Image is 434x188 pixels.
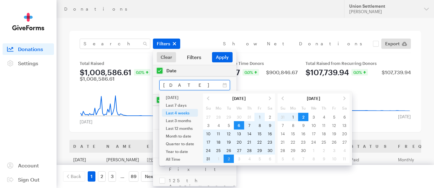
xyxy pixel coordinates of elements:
[278,121,288,130] td: 7
[224,103,234,113] th: Tu
[224,130,234,138] td: 12
[254,103,265,113] th: Fr
[329,138,339,146] td: 26
[162,140,198,148] li: Quarter to date
[80,76,115,81] div: $1,008,586.61
[288,146,298,155] td: 29
[3,174,54,185] a: Sign Out
[213,94,265,103] th: [DATE]
[254,130,265,138] td: 15
[349,4,419,9] div: Union Settlement
[18,46,43,52] span: Donations
[234,146,244,155] td: 27
[319,103,329,113] th: Th
[234,121,244,130] td: 6
[339,130,350,138] td: 20
[308,138,319,146] td: 24
[80,39,150,49] input: Search Name & Email
[213,121,224,130] td: 4
[329,130,339,138] td: 19
[108,171,116,182] a: 3
[278,138,288,146] td: 21
[278,103,288,113] th: Su
[176,54,212,60] div: Filters
[143,140,253,153] th: Email
[339,103,350,113] th: Sa
[244,121,254,130] td: 7
[306,61,411,66] div: Total Raised from Recurring Donors
[3,58,54,69] a: Settings
[266,70,298,75] div: $900,846.67
[319,121,329,130] td: 11
[298,138,308,146] td: 23
[213,146,224,155] td: 25
[69,153,102,167] td: [DATE]
[162,155,198,163] li: All Time
[102,153,143,167] td: [PERSON_NAME]
[308,103,319,113] th: We
[234,103,244,113] th: We
[162,148,198,155] li: Year to date
[308,121,319,130] td: 10
[288,103,298,113] th: Mo
[203,130,213,138] td: 10
[339,138,350,146] td: 27
[193,61,298,66] div: Total Raised from One Time Donors
[254,146,265,155] td: 29
[254,138,265,146] td: 22
[234,138,244,146] td: 20
[3,43,54,55] a: Donations
[298,130,308,138] td: 16
[98,171,106,182] a: 2
[162,117,198,124] li: Last 3 months
[278,146,288,155] td: 28
[243,69,259,76] div: 0.0%
[203,146,213,155] td: 24
[382,70,411,75] div: $107,739.94
[254,113,265,121] td: 1
[224,121,234,130] td: 5
[203,121,213,130] td: 3
[18,162,39,168] span: Account
[80,68,131,76] div: $1,008,586.61
[385,40,400,48] span: Export
[234,130,244,138] td: 13
[203,103,213,113] th: Su
[224,138,234,146] td: 19
[339,113,350,121] td: 6
[203,155,213,163] td: 31
[319,130,329,138] td: 18
[162,124,198,132] li: Last 12 months
[162,101,198,109] li: Last 7 days
[244,103,254,113] th: Th
[213,138,224,146] td: 18
[265,113,275,121] td: 2
[349,9,419,14] div: [PERSON_NAME]
[157,52,176,62] a: Clear
[69,140,102,153] th: Date
[288,113,298,121] td: 1
[145,173,155,180] span: Next
[298,113,308,121] td: 2
[329,103,339,113] th: Fr
[203,138,213,146] td: 17
[265,103,275,113] th: Sa
[298,146,308,155] td: 30
[141,171,164,182] a: Next
[381,39,411,49] a: Export
[329,113,339,121] td: 5
[306,68,349,76] div: $107,739.94
[3,160,54,171] a: Account
[213,130,224,138] td: 11
[265,146,275,155] td: 30
[288,94,339,103] th: [DATE]
[244,130,254,138] td: 14
[278,130,288,138] td: 14
[162,109,198,117] li: Last 4 weeks
[347,140,394,153] th: Status
[244,138,254,146] td: 21
[102,140,143,153] th: Name
[319,113,329,121] td: 4
[308,113,319,121] td: 3
[212,52,233,62] button: Apply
